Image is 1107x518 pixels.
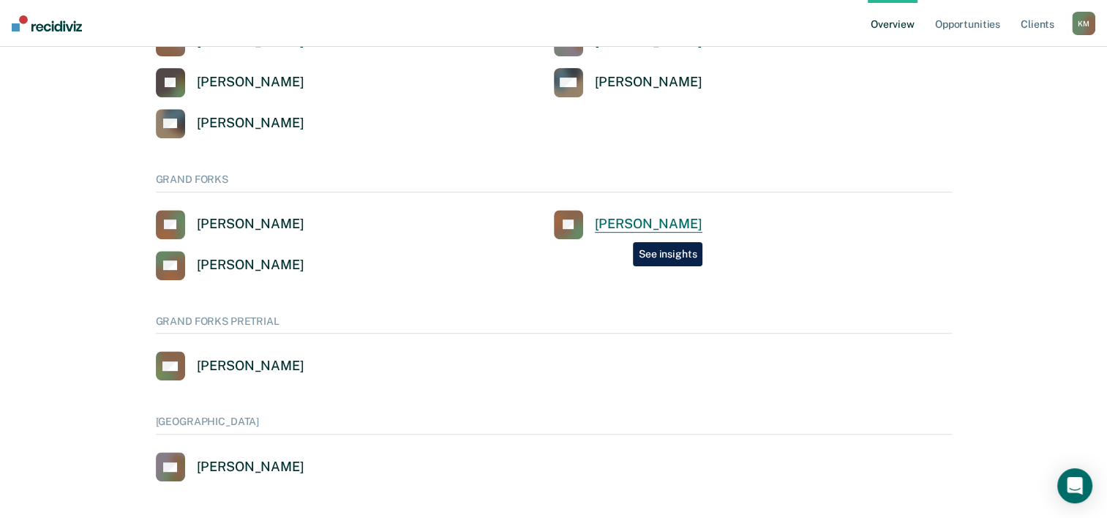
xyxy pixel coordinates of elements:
div: GRAND FORKS PRETRIAL [156,315,952,334]
div: [PERSON_NAME] [595,74,702,91]
div: [PERSON_NAME] [197,358,304,375]
a: [PERSON_NAME] [156,109,304,138]
a: [PERSON_NAME] [554,68,702,97]
a: [PERSON_NAME] [156,452,304,481]
button: KM [1072,12,1095,35]
div: [GEOGRAPHIC_DATA] [156,416,952,435]
div: [PERSON_NAME] [197,257,304,274]
div: [PERSON_NAME] [197,216,304,233]
a: [PERSON_NAME] [156,351,304,380]
div: [PERSON_NAME] [197,459,304,476]
a: [PERSON_NAME] [156,251,304,280]
div: Open Intercom Messenger [1057,468,1092,503]
div: GRAND FORKS [156,173,952,192]
div: [PERSON_NAME] [197,74,304,91]
div: K M [1072,12,1095,35]
img: Recidiviz [12,15,82,31]
div: [PERSON_NAME] [595,216,702,233]
a: [PERSON_NAME] [156,210,304,239]
a: [PERSON_NAME] [156,68,304,97]
a: [PERSON_NAME] [554,210,702,239]
div: [PERSON_NAME] [197,115,304,132]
